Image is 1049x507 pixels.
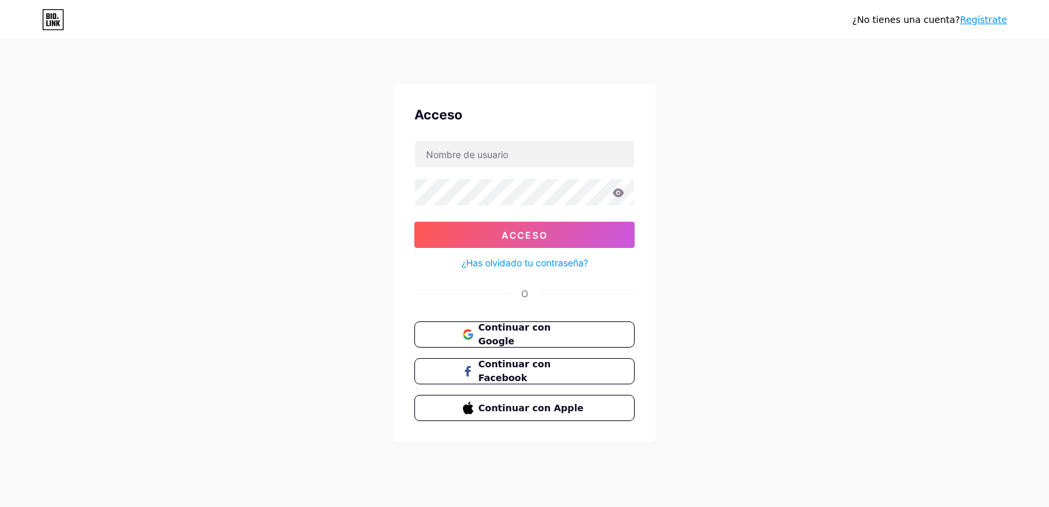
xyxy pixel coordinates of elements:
[462,256,588,270] a: ¿Has olvidado tu contraseña?
[414,107,462,123] font: Acceso
[521,288,528,299] font: O
[414,222,635,248] button: Acceso
[414,358,635,384] button: Continuar con Facebook
[960,14,1007,25] a: Regístrate
[414,321,635,348] button: Continuar con Google
[852,14,960,25] font: ¿No tienes una cuenta?
[479,403,584,413] font: Continuar con Apple
[502,230,548,241] font: Acceso
[414,395,635,421] button: Continuar con Apple
[479,359,551,383] font: Continuar con Facebook
[462,257,588,268] font: ¿Has olvidado tu contraseña?
[415,141,634,167] input: Nombre de usuario
[479,322,551,346] font: Continuar con Google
